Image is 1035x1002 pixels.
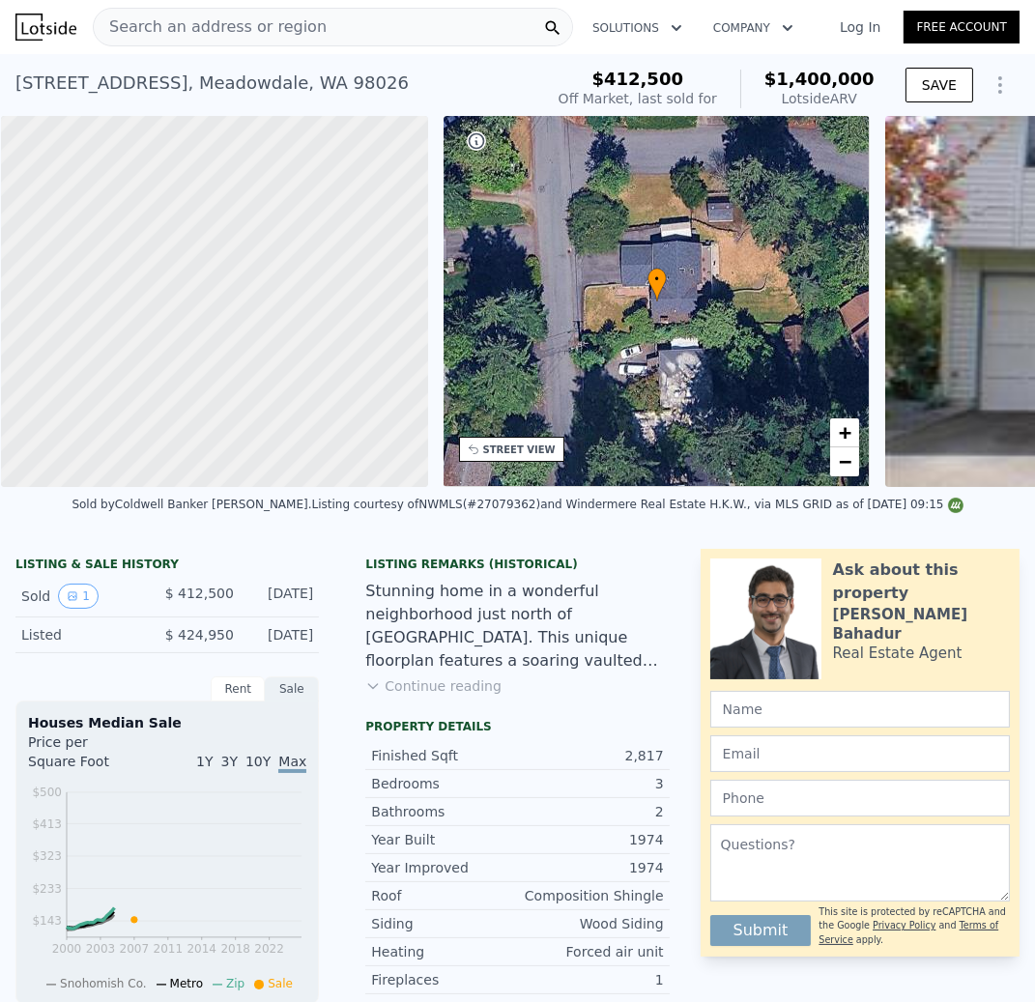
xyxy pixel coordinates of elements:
[371,830,517,849] div: Year Built
[710,780,1010,816] input: Phone
[833,605,1010,644] div: [PERSON_NAME] Bahadur
[592,69,684,89] span: $412,500
[948,498,963,513] img: NWMLS Logo
[211,676,265,701] div: Rent
[32,786,62,799] tspan: $500
[371,970,517,989] div: Fireplaces
[371,802,517,821] div: Bathrooms
[839,420,851,444] span: +
[154,943,184,957] tspan: 2011
[764,89,875,108] div: Lotside ARV
[517,830,663,849] div: 1974
[371,914,517,933] div: Siding
[86,943,116,957] tspan: 2003
[647,271,667,288] span: •
[517,914,663,933] div: Wood Siding
[32,914,62,928] tspan: $143
[817,17,904,37] a: Log In
[365,719,669,734] div: Property details
[265,676,319,701] div: Sale
[170,977,203,990] span: Metro
[764,69,875,89] span: $1,400,000
[187,943,216,957] tspan: 2014
[371,942,517,961] div: Heating
[220,943,250,957] tspan: 2018
[32,849,62,863] tspan: $323
[15,14,76,41] img: Lotside
[268,977,293,990] span: Sale
[833,644,963,663] div: Real Estate Agent
[517,886,663,905] div: Composition Shingle
[196,754,213,769] span: 1Y
[365,557,669,572] div: Listing Remarks (Historical)
[577,11,698,45] button: Solutions
[371,858,517,877] div: Year Improved
[15,70,409,97] div: [STREET_ADDRESS] , Meadowdale , WA 98026
[165,586,234,601] span: $ 412,500
[28,732,167,783] div: Price per Square Foot
[517,802,663,821] div: 2
[58,584,99,609] button: View historical data
[245,754,271,769] span: 10Y
[278,754,306,773] span: Max
[517,858,663,877] div: 1974
[830,447,859,476] a: Zoom out
[165,627,234,643] span: $ 424,950
[517,746,663,765] div: 2,817
[371,886,517,905] div: Roof
[559,89,717,108] div: Off Market, last sold for
[94,15,327,39] span: Search an address or region
[312,498,963,511] div: Listing courtesy of NWMLS (#27079362) and Windermere Real Estate H.K.W., via MLS GRID as of [DATE...
[28,713,306,732] div: Houses Median Sale
[221,754,238,769] span: 3Y
[647,268,667,301] div: •
[698,11,809,45] button: Company
[483,443,556,457] div: STREET VIEW
[371,746,517,765] div: Finished Sqft
[819,905,1010,947] div: This site is protected by reCAPTCHA and the Google and apply.
[365,676,502,696] button: Continue reading
[371,774,517,793] div: Bedrooms
[21,584,150,609] div: Sold
[249,625,313,644] div: [DATE]
[72,498,311,511] div: Sold by Coldwell Banker [PERSON_NAME] .
[710,735,1010,772] input: Email
[517,942,663,961] div: Forced air unit
[226,977,244,990] span: Zip
[833,558,1010,605] div: Ask about this property
[517,774,663,793] div: 3
[906,68,973,102] button: SAVE
[365,580,669,673] div: Stunning home in a wonderful neighborhood just north of [GEOGRAPHIC_DATA]. This unique floorplan ...
[819,920,998,944] a: Terms of Service
[904,11,1020,43] a: Free Account
[517,970,663,989] div: 1
[15,557,319,576] div: LISTING & SALE HISTORY
[32,817,62,831] tspan: $413
[981,66,1020,104] button: Show Options
[710,915,812,946] button: Submit
[32,882,62,896] tspan: $233
[830,418,859,447] a: Zoom in
[60,977,147,990] span: Snohomish Co.
[710,691,1010,728] input: Name
[839,449,851,473] span: −
[254,943,284,957] tspan: 2022
[21,625,150,644] div: Listed
[249,584,313,609] div: [DATE]
[52,943,82,957] tspan: 2000
[873,920,935,930] a: Privacy Policy
[120,943,150,957] tspan: 2007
